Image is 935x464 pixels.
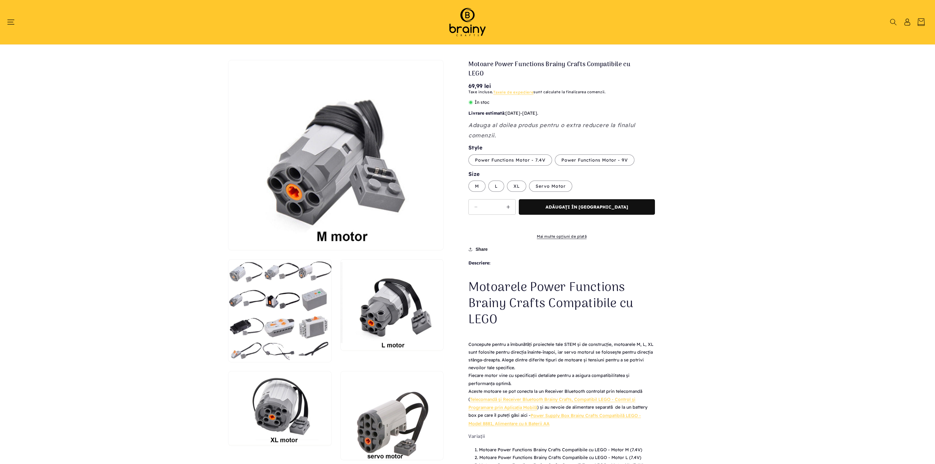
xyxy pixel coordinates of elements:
span: [DATE] [505,110,520,116]
p: În stoc [468,99,655,106]
a: Mai multe opțiuni de plată [468,234,655,239]
p: Aceste motoare se pot conecta la un Receiver Bluetooth controlat prin telecomandă ( ) și au nevoi... [468,388,655,428]
label: L [488,181,504,192]
legend: Style [468,144,483,152]
button: Share [468,242,490,256]
label: Power Functions Motor - 9V [555,154,634,166]
h1: Motoarele Power Functions Brainy Crafts Compatibile cu LEGO [468,280,655,328]
span: [DATE] [522,110,537,116]
a: Telecomandă și Receiver Bluetooth Brainy Crafts, Compatibil LEGO - Control și Programare prin Apl... [468,397,635,410]
img: Brainy Crafts [441,6,494,38]
div: Taxe incluse. sunt calculate la finalizarea comenzii. [468,89,655,95]
span: Adăugați în [GEOGRAPHIC_DATA] [546,204,628,210]
label: M [468,181,486,192]
li: Motoare Power Functions Brainy Crafts Compatibile cu LEGO - Motor L (7.4V) [475,454,655,462]
a: Taxele de expediere [493,90,533,94]
p: Fiecare motor vine cu specificații detaliate pentru a asigura compatibilitatea și performanța opt... [468,372,655,387]
legend: Size [468,170,481,178]
summary: Căutați [889,19,897,25]
label: Power Functions Motor - 7.4V [468,154,552,166]
span: 69,99 lei [468,82,491,90]
b: Livrare estimată [468,110,504,116]
h4: Variații [468,434,655,440]
li: Motoare Power Functions Brainy Crafts Compatibile cu LEGO - Motor M (7.4V) [475,446,655,454]
button: Adăugați în [GEOGRAPHIC_DATA] [519,199,655,215]
label: XL [507,181,526,192]
summary: Meniu [10,19,18,25]
h1: Motoare Power Functions Brainy Crafts Compatibile cu LEGO [468,60,636,79]
label: Servo Motor [529,181,572,192]
em: Adauga al doilea produs pentru o extra reducere la finalul comenzii. [468,122,635,139]
a: Power Supply Box Brainy Crafts Compatibilă LEGO - Model 8881, Alimentare cu 6 Baterii AA [468,412,641,426]
p: Concepute pentru a îmbunătăți proiectele tale STEM și de construcție, motoarele M, L, XL sunt fol... [468,341,655,372]
p: : - . [468,109,655,117]
b: Descriere: [468,259,655,267]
